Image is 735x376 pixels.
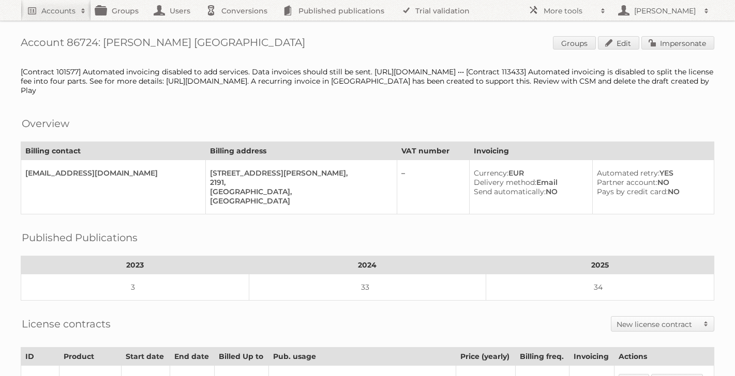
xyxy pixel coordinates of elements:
th: End date [170,348,214,366]
th: Start date [122,348,170,366]
div: [EMAIL_ADDRESS][DOMAIN_NAME] [25,168,197,178]
div: NO [474,187,584,196]
th: VAT number [397,142,470,160]
h2: License contracts [22,316,111,332]
h2: Overview [22,116,69,131]
div: 2191, [210,178,388,187]
span: Delivery method: [474,178,536,187]
td: 33 [249,274,486,301]
div: [GEOGRAPHIC_DATA] [210,196,388,206]
th: Billing address [206,142,397,160]
th: Product [59,348,122,366]
div: [Contract 101577] Automated invoicing disabled to add services. Data invoices should still be sen... [21,67,714,95]
a: Edit [598,36,639,50]
th: Price (yearly) [456,348,516,366]
th: 2023 [21,256,249,274]
div: [STREET_ADDRESS][PERSON_NAME], [210,168,388,178]
h1: Account 86724: [PERSON_NAME] [GEOGRAPHIC_DATA] [21,36,714,52]
div: YES [597,168,706,178]
th: Billed Up to [214,348,268,366]
th: 2025 [486,256,714,274]
td: 3 [21,274,249,301]
div: NO [597,178,706,187]
th: Invoicing [569,348,614,366]
a: Groups [553,36,596,50]
th: ID [21,348,59,366]
th: Invoicing [470,142,714,160]
h2: [PERSON_NAME] [632,6,699,16]
th: 2024 [249,256,486,274]
span: Toggle [698,317,714,331]
td: 34 [486,274,714,301]
div: Email [474,178,584,187]
th: Pub. usage [269,348,456,366]
h2: Accounts [41,6,76,16]
a: Impersonate [641,36,714,50]
span: Automated retry: [597,168,659,178]
th: Billing contact [21,142,206,160]
div: [GEOGRAPHIC_DATA], [210,187,388,196]
span: Send automatically: [474,187,546,196]
h2: New license contract [617,319,698,330]
span: Partner account: [597,178,657,187]
span: Currency: [474,168,508,178]
td: – [397,160,470,214]
h2: More tools [544,6,595,16]
th: Billing freq. [516,348,569,366]
span: Pays by credit card: [597,187,668,196]
div: EUR [474,168,584,178]
th: Actions [614,348,714,366]
div: NO [597,187,706,196]
a: New license contract [611,317,714,331]
h2: Published Publications [22,230,138,245]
